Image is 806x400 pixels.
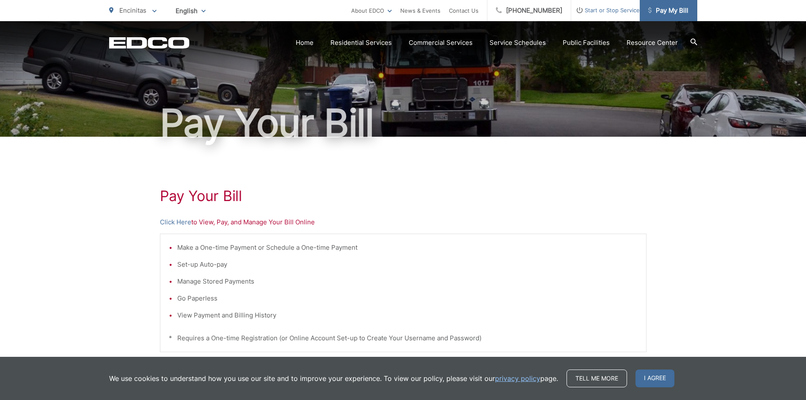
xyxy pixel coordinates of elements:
[635,370,674,387] span: I agree
[648,6,688,16] span: Pay My Bill
[109,102,697,144] h1: Pay Your Bill
[177,276,638,287] li: Manage Stored Payments
[169,333,638,343] p: * Requires a One-time Registration (or Online Account Set-up to Create Your Username and Password)
[351,6,392,16] a: About EDCO
[567,370,627,387] a: Tell me more
[109,37,190,49] a: EDCD logo. Return to the homepage.
[109,373,558,383] p: We use cookies to understand how you use our site and to improve your experience. To view our pol...
[449,6,479,16] a: Contact Us
[495,373,540,383] a: privacy policy
[177,259,638,270] li: Set-up Auto-pay
[330,38,392,48] a: Residential Services
[169,3,212,18] span: English
[177,293,638,303] li: Go Paperless
[409,38,473,48] a: Commercial Services
[627,38,678,48] a: Resource Center
[400,6,440,16] a: News & Events
[160,217,646,227] p: to View, Pay, and Manage Your Bill Online
[296,38,314,48] a: Home
[160,217,191,227] a: Click Here
[563,38,610,48] a: Public Facilities
[160,188,646,204] h1: Pay Your Bill
[177,310,638,320] li: View Payment and Billing History
[177,243,638,253] li: Make a One-time Payment or Schedule a One-time Payment
[119,6,146,14] span: Encinitas
[490,38,546,48] a: Service Schedules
